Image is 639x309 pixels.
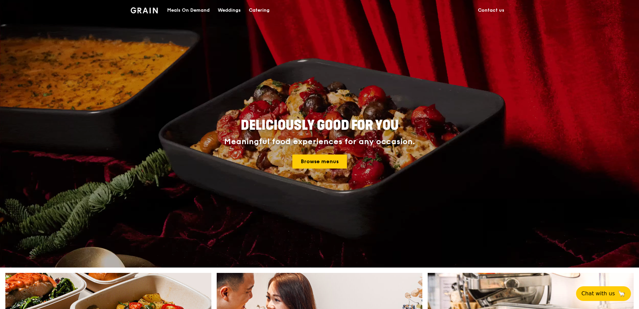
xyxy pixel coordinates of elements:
[245,0,274,20] a: Catering
[218,0,241,20] div: Weddings
[199,137,440,146] div: Meaningful food experiences for any occasion.
[292,154,347,169] a: Browse menus
[214,0,245,20] a: Weddings
[576,286,631,301] button: Chat with us🦙
[241,117,399,133] span: Deliciously good for you
[131,7,158,13] img: Grain
[249,0,270,20] div: Catering
[618,290,626,298] span: 🦙
[167,0,210,20] div: Meals On Demand
[581,290,615,298] span: Chat with us
[474,0,508,20] a: Contact us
